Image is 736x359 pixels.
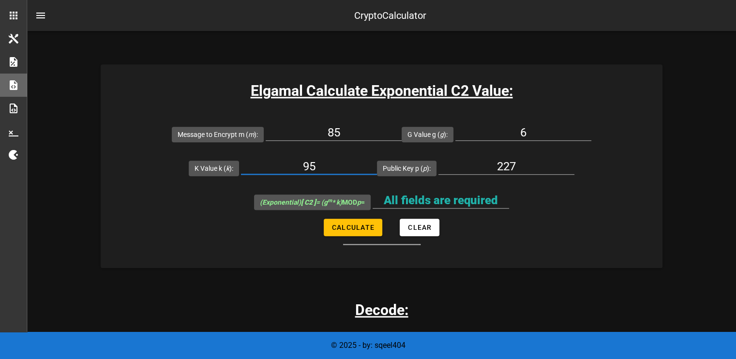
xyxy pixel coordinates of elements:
i: k [226,165,229,172]
i: m [248,131,254,138]
button: Clear [400,219,439,236]
h3: Elgamal Calculate Exponential C2 Value: [101,80,662,102]
sup: m [328,197,332,204]
label: G Value g ( ): [407,130,448,139]
i: p [423,165,427,172]
i: g [440,131,444,138]
label: Public Key p ( ): [383,164,431,173]
span: Calculate [331,224,375,231]
i: p [357,198,361,206]
label: K Value k ( ): [195,164,233,173]
label: Message to Encrypt m ( ): [178,130,258,139]
span: Clear [407,224,432,231]
span: © 2025 - by: sqeel404 [331,341,406,350]
div: CryptoCalculator [354,8,426,23]
span: MOD = [260,198,365,206]
button: Calculate [324,219,382,236]
button: nav-menu-toggle [29,4,52,27]
b: [ C2 ] [301,198,316,206]
i: (Exponential) = (g * k) [260,198,342,206]
h3: Decode: [355,299,408,321]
